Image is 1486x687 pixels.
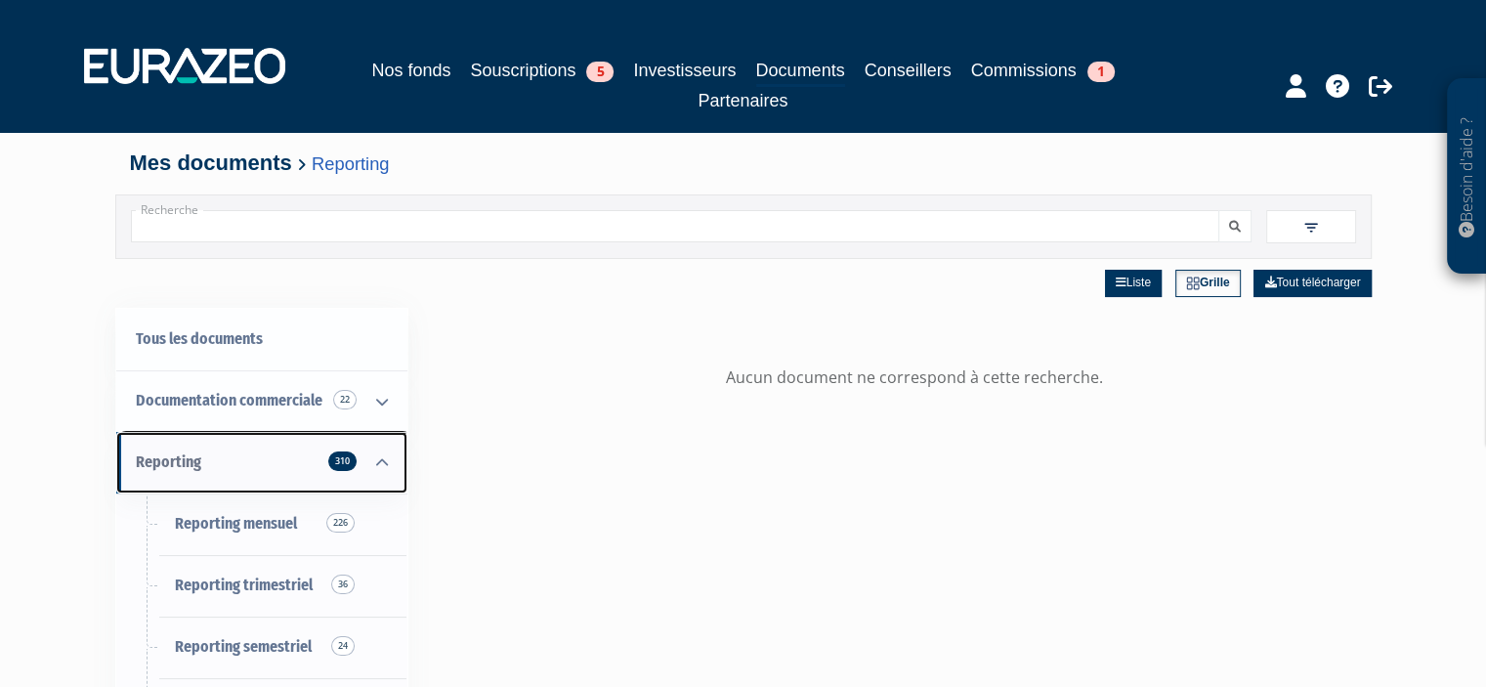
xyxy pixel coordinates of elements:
a: Reporting trimestriel36 [116,555,407,617]
span: 5 [586,62,614,82]
span: Reporting [136,452,201,471]
a: Nos fonds [371,57,450,84]
a: Reporting semestriel24 [116,617,407,678]
a: Investisseurs [633,57,736,84]
img: 1732889491-logotype_eurazeo_blanc_rvb.png [84,48,285,83]
span: Documentation commerciale [136,391,322,409]
a: Liste [1105,270,1162,297]
a: Commissions1 [971,57,1115,84]
a: Reporting mensuel226 [116,494,407,555]
span: Reporting trimestriel [175,576,313,594]
a: Partenaires [698,87,787,114]
a: Conseillers [865,57,952,84]
input: Recherche [131,210,1219,242]
a: Tout télécharger [1253,270,1371,297]
a: Documents [756,57,845,87]
span: 226 [326,513,355,533]
img: grid.svg [1186,277,1200,290]
a: Documentation commerciale 22 [116,370,407,432]
span: 24 [331,636,355,656]
a: Reporting [312,153,389,174]
span: Reporting mensuel [175,514,297,533]
a: Reporting 310 [116,432,407,494]
span: 22 [333,390,357,409]
a: Souscriptions5 [470,57,614,84]
p: Besoin d'aide ? [1456,89,1478,265]
div: Aucun document ne correspond à cette recherche. [457,366,1372,389]
h4: Mes documents [130,151,1357,175]
img: filter.svg [1302,219,1320,236]
a: Tous les documents [116,309,407,370]
a: Grille [1175,270,1241,297]
span: 36 [331,575,355,594]
span: Reporting semestriel [175,637,312,656]
span: 310 [328,451,357,471]
span: 1 [1087,62,1115,82]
